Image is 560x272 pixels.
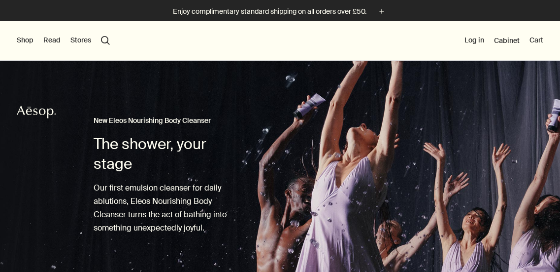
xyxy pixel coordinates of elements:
button: Stores [70,36,91,45]
button: Shop [17,36,33,45]
p: Enjoy complimentary standard shipping on all orders over £50. [173,6,366,17]
nav: supplementary [464,21,543,61]
a: Cabinet [494,36,520,45]
svg: Aesop [17,105,56,119]
a: Aesop [14,102,59,124]
button: Log in [464,36,484,45]
h1: The shower, your stage [94,134,241,174]
nav: primary [17,21,110,61]
button: Cart [529,36,543,45]
p: Our first emulsion cleanser for daily ablutions, Eleos Nourishing Body Cleanser turns the act of ... [94,181,241,235]
h2: New Eleos Nourishing Body Cleanser [94,115,241,127]
button: Read [43,36,61,45]
button: Enjoy complimentary standard shipping on all orders over £50. [173,6,387,17]
button: Open search [101,36,110,45]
